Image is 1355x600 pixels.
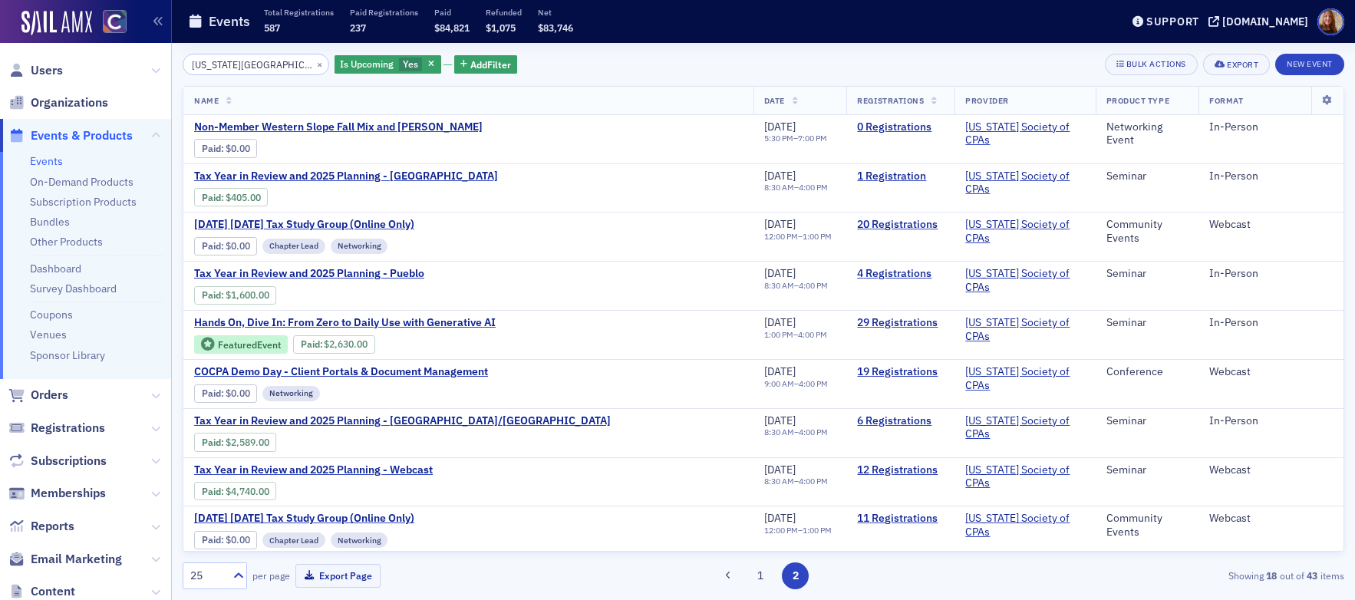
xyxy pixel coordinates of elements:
[764,364,796,378] span: [DATE]
[31,551,122,568] span: Email Marketing
[764,511,796,525] span: [DATE]
[1209,365,1333,379] div: Webcast
[857,218,944,232] a: 20 Registrations
[313,57,327,71] button: ×
[8,420,105,437] a: Registrations
[1106,463,1188,477] div: Seminar
[764,95,785,106] span: Date
[226,387,250,399] span: $0.00
[764,378,794,389] time: 9:00 AM
[226,534,250,546] span: $0.00
[764,315,796,329] span: [DATE]
[31,387,68,404] span: Orders
[8,583,75,600] a: Content
[764,134,827,143] div: –
[1106,218,1188,245] div: Community Events
[202,192,226,203] span: :
[8,387,68,404] a: Orders
[202,437,221,448] a: Paid
[31,453,107,470] span: Subscriptions
[798,329,827,340] time: 4:00 PM
[226,289,269,301] span: $1,600.00
[764,266,796,280] span: [DATE]
[764,182,794,193] time: 8:30 AM
[1106,95,1169,106] span: Product Type
[1227,61,1258,69] div: Export
[194,482,276,500] div: Paid: 12 - $474000
[764,232,832,242] div: –
[31,583,75,600] span: Content
[764,217,796,231] span: [DATE]
[782,562,809,589] button: 2
[764,427,828,437] div: –
[30,262,81,275] a: Dashboard
[194,512,452,526] span: December 2025 Wednesday Tax Study Group (Online Only)
[194,316,506,330] a: Hands On, Dive In: From Zero to Daily Use with Generative AI
[226,143,250,154] span: $0.00
[764,427,794,437] time: 8:30 AM
[194,433,276,451] div: Paid: 6 - $258900
[202,143,226,154] span: :
[803,231,832,242] time: 1:00 PM
[1209,316,1333,330] div: In-Person
[965,120,1084,147] span: Colorado Society of CPAs
[965,170,1084,196] a: [US_STATE] Society of CPAs
[202,486,221,497] a: Paid
[194,188,268,206] div: Paid: 1 - $40500
[8,518,74,535] a: Reports
[857,95,924,106] span: Registrations
[799,427,828,437] time: 4:00 PM
[1209,414,1333,428] div: In-Person
[194,218,452,232] span: November 2025 Wednesday Tax Study Group (Online Only)
[1146,15,1199,28] div: Support
[8,551,122,568] a: Email Marketing
[1209,463,1333,477] div: Webcast
[1317,8,1344,35] span: Profile
[264,21,280,34] span: 587
[965,120,1084,147] a: [US_STATE] Society of CPAs
[803,525,832,536] time: 1:00 PM
[965,463,1084,490] a: [US_STATE] Society of CPAs
[103,10,127,34] img: SailAMX
[764,526,832,536] div: –
[202,387,226,399] span: :
[965,170,1084,196] span: Colorado Society of CPAs
[202,143,221,154] a: Paid
[262,532,325,548] div: Chapter Lead
[331,239,388,254] div: Networking
[30,175,134,189] a: On-Demand Products
[764,379,828,389] div: –
[194,384,257,403] div: Paid: 20 - $0
[202,240,226,252] span: :
[403,58,418,70] span: Yes
[857,365,944,379] a: 19 Registrations
[30,328,67,341] a: Venues
[764,476,828,486] div: –
[857,463,944,477] a: 12 Registrations
[764,231,798,242] time: 12:00 PM
[31,420,105,437] span: Registrations
[764,169,796,183] span: [DATE]
[1275,56,1344,70] a: New Event
[194,267,452,281] a: Tax Year in Review and 2025 Planning - Pueblo
[226,437,269,448] span: $2,589.00
[798,133,827,143] time: 7:00 PM
[965,414,1084,441] a: [US_STATE] Society of CPAs
[194,512,519,526] a: [DATE] [DATE] Tax Study Group (Online Only)
[194,139,257,157] div: Paid: 1 - $0
[8,127,133,144] a: Events & Products
[434,7,470,18] p: Paid
[194,170,498,183] a: Tax Year in Review and 2025 Planning - [GEOGRAPHIC_DATA]
[324,338,368,350] span: $2,630.00
[252,569,290,582] label: per page
[31,94,108,111] span: Organizations
[764,133,793,143] time: 5:30 PM
[194,335,288,354] div: Featured Event
[1106,267,1188,281] div: Seminar
[31,485,106,502] span: Memberships
[1209,218,1333,232] div: Webcast
[194,218,519,232] a: [DATE] [DATE] Tax Study Group (Online Only)
[202,192,221,203] a: Paid
[30,282,117,295] a: Survey Dashboard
